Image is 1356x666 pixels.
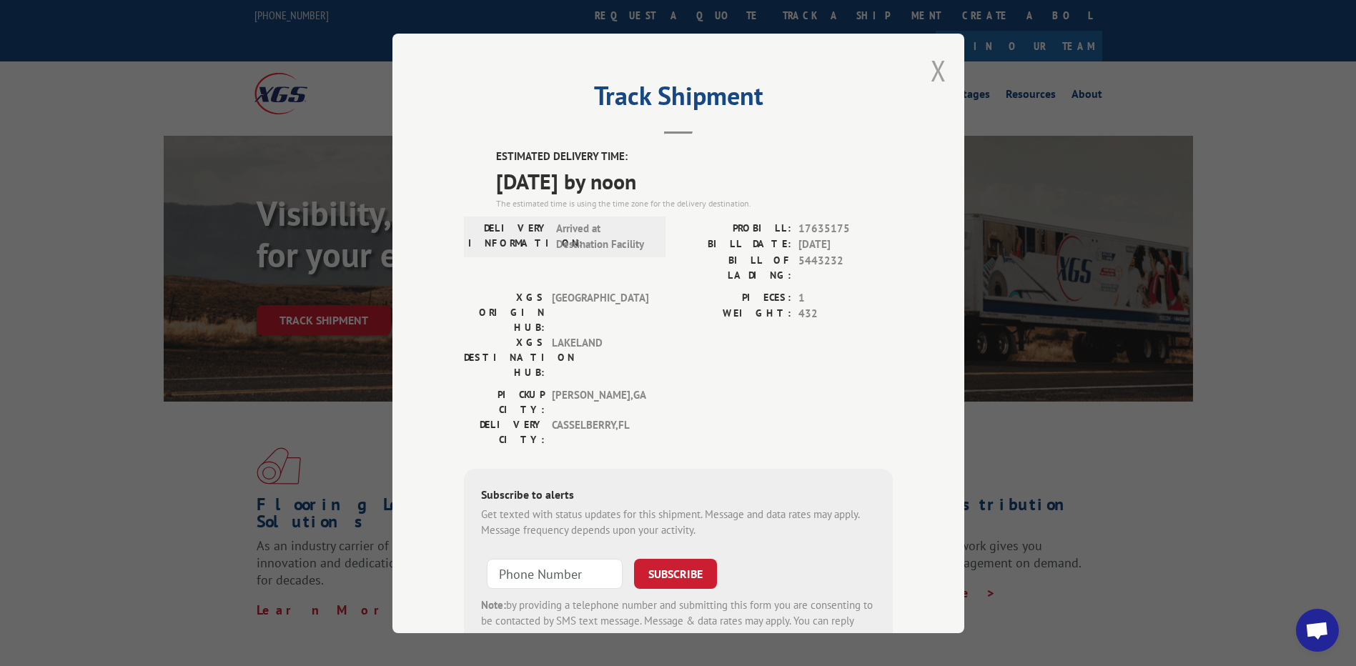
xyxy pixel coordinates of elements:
[468,220,549,252] label: DELIVERY INFORMATION:
[552,289,648,334] span: [GEOGRAPHIC_DATA]
[464,387,545,417] label: PICKUP CITY:
[496,197,893,209] div: The estimated time is using the time zone for the delivery destination.
[678,306,791,322] label: WEIGHT:
[678,220,791,237] label: PROBILL:
[481,506,876,538] div: Get texted with status updates for this shipment. Message and data rates may apply. Message frequ...
[552,387,648,417] span: [PERSON_NAME] , GA
[496,164,893,197] span: [DATE] by noon
[678,252,791,282] label: BILL OF LADING:
[496,149,893,165] label: ESTIMATED DELIVERY TIME:
[634,558,717,588] button: SUBSCRIBE
[798,289,893,306] span: 1
[487,558,623,588] input: Phone Number
[798,237,893,253] span: [DATE]
[556,220,653,252] span: Arrived at Destination Facility
[464,289,545,334] label: XGS ORIGIN HUB:
[678,289,791,306] label: PIECES:
[481,485,876,506] div: Subscribe to alerts
[552,417,648,447] span: CASSELBERRY , FL
[464,86,893,113] h2: Track Shipment
[1296,609,1339,652] div: Open chat
[481,597,506,611] strong: Note:
[481,597,876,645] div: by providing a telephone number and submitting this form you are consenting to be contacted by SM...
[464,334,545,379] label: XGS DESTINATION HUB:
[464,417,545,447] label: DELIVERY CITY:
[552,334,648,379] span: LAKELAND
[678,237,791,253] label: BILL DATE:
[798,220,893,237] span: 17635175
[798,306,893,322] span: 432
[798,252,893,282] span: 5443232
[931,51,946,89] button: Close modal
